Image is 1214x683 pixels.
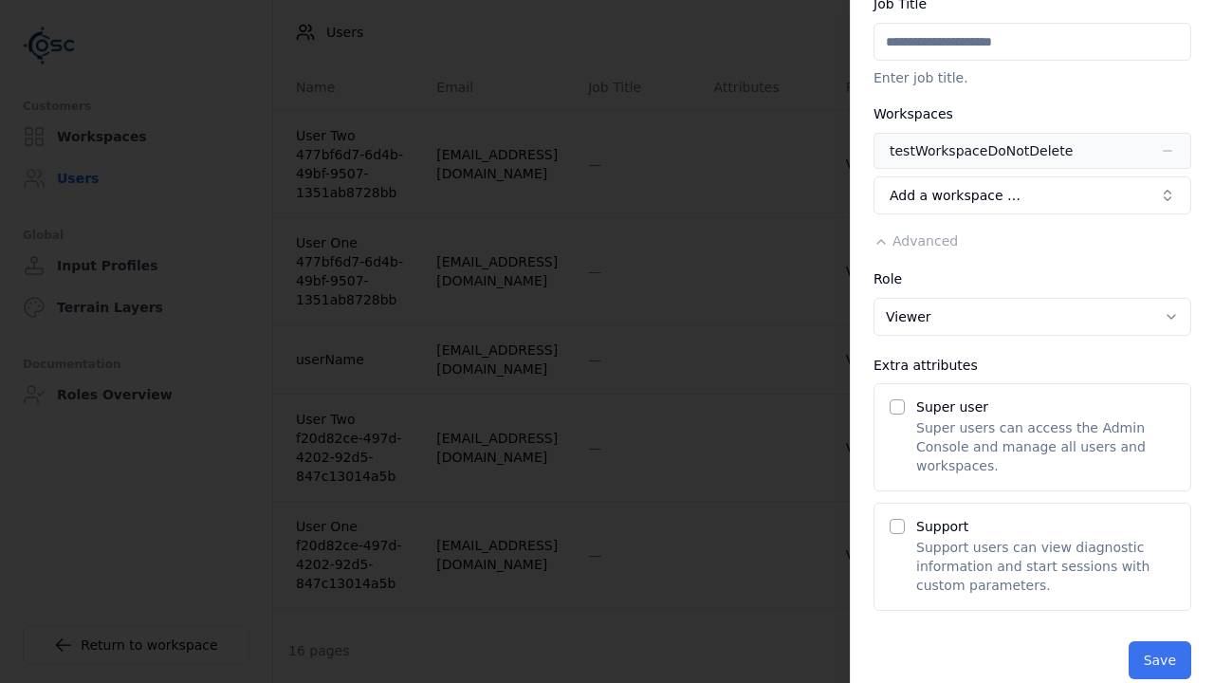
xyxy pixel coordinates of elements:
[874,271,902,286] label: Role
[874,231,958,250] button: Advanced
[874,68,1191,87] p: Enter job title.
[916,399,988,415] label: Super user
[916,519,968,534] label: Support
[916,538,1175,595] p: Support users can view diagnostic information and start sessions with custom parameters.
[874,359,1191,372] div: Extra attributes
[892,233,958,249] span: Advanced
[890,186,1021,205] span: Add a workspace …
[874,106,953,121] label: Workspaces
[916,418,1175,475] p: Super users can access the Admin Console and manage all users and workspaces.
[1129,641,1191,679] button: Save
[890,141,1073,160] div: testWorkspaceDoNotDelete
